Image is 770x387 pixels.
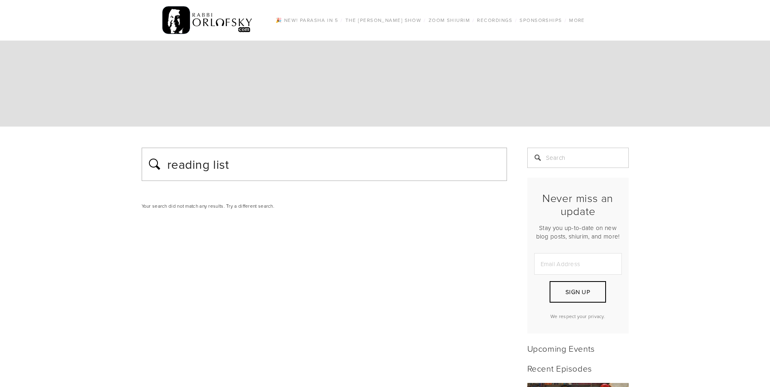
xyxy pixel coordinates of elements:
h2: Never miss an update [534,191,622,218]
h2: Upcoming Events [527,343,629,353]
a: Zoom Shiurim [426,15,472,26]
p: We respect your privacy. [534,313,622,320]
span: Sign Up [565,288,590,296]
span: / [341,17,343,24]
span: / [472,17,475,24]
a: The [PERSON_NAME] Show [343,15,424,26]
button: Sign Up [550,281,606,303]
span: / [515,17,517,24]
a: More [567,15,587,26]
input: Type to search… [166,154,502,174]
input: Search [527,148,629,168]
div: Your search did not match any results. Try a different search. [142,201,507,211]
span: / [424,17,426,24]
p: Stay you up-to-date on new blog posts, shiurim, and more! [534,224,622,241]
a: 🎉 NEW! Parasha in 5 [273,15,341,26]
span: / [565,17,567,24]
h2: Recent Episodes [527,363,629,373]
a: Sponsorships [517,15,564,26]
input: Email Address [534,253,622,275]
a: Recordings [475,15,515,26]
img: RabbiOrlofsky.com [162,4,253,36]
